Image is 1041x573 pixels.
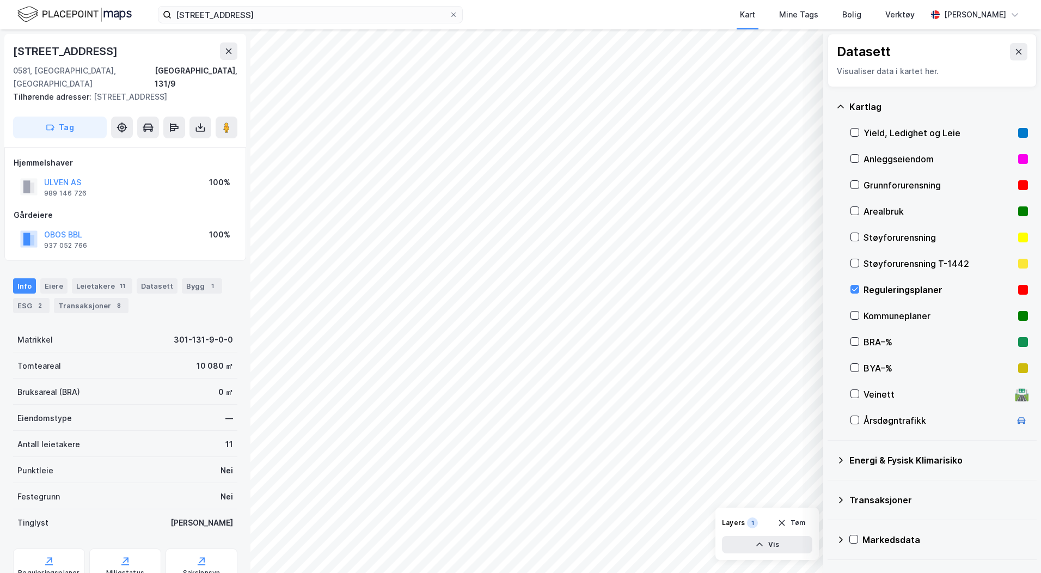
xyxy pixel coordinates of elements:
[225,438,233,451] div: 11
[44,189,87,198] div: 989 146 726
[17,5,132,24] img: logo.f888ab2527a4732fd821a326f86c7f29.svg
[44,241,87,250] div: 937 052 766
[849,454,1028,467] div: Energi & Fysisk Klimarisiko
[17,438,80,451] div: Antall leietakere
[885,8,915,21] div: Verktøy
[849,493,1028,507] div: Transaksjoner
[197,359,233,373] div: 10 080 ㎡
[864,283,1014,296] div: Reguleringsplaner
[17,412,72,425] div: Eiendomstype
[13,278,36,294] div: Info
[864,205,1014,218] div: Arealbruk
[849,100,1028,113] div: Kartlag
[13,64,155,90] div: 0581, [GEOGRAPHIC_DATA], [GEOGRAPHIC_DATA]
[13,42,120,60] div: [STREET_ADDRESS]
[740,8,755,21] div: Kart
[172,7,449,23] input: Søk på adresse, matrikkel, gårdeiere, leietakere eller personer
[864,414,1011,427] div: Årsdøgntrafikk
[837,43,891,60] div: Datasett
[864,362,1014,375] div: BYA–%
[747,517,758,528] div: 1
[209,228,230,241] div: 100%
[17,490,60,503] div: Festegrunn
[864,309,1014,322] div: Kommuneplaner
[13,90,229,103] div: [STREET_ADDRESS]
[864,257,1014,270] div: Støyforurensning T-1442
[1014,387,1029,401] div: 🛣️
[722,536,812,553] button: Vis
[770,514,812,532] button: Tøm
[864,231,1014,244] div: Støyforurensning
[864,153,1014,166] div: Anleggseiendom
[944,8,1006,21] div: [PERSON_NAME]
[221,464,233,477] div: Nei
[987,521,1041,573] iframe: Chat Widget
[17,359,61,373] div: Tomteareal
[864,179,1014,192] div: Grunnforurensning
[864,388,1011,401] div: Veinett
[117,281,128,291] div: 11
[864,336,1014,349] div: BRA–%
[34,300,45,311] div: 2
[72,278,132,294] div: Leietakere
[17,333,53,346] div: Matrikkel
[837,65,1027,78] div: Visualiser data i kartet her.
[225,412,233,425] div: —
[13,92,94,101] span: Tilhørende adresser:
[842,8,861,21] div: Bolig
[779,8,818,21] div: Mine Tags
[207,281,218,291] div: 1
[221,490,233,503] div: Nei
[17,464,53,477] div: Punktleie
[13,298,50,313] div: ESG
[862,533,1028,546] div: Markedsdata
[209,176,230,189] div: 100%
[17,386,80,399] div: Bruksareal (BRA)
[987,521,1041,573] div: Kontrollprogram for chat
[17,516,48,529] div: Tinglyst
[170,516,233,529] div: [PERSON_NAME]
[40,278,68,294] div: Eiere
[14,209,237,222] div: Gårdeiere
[218,386,233,399] div: 0 ㎡
[155,64,237,90] div: [GEOGRAPHIC_DATA], 131/9
[137,278,177,294] div: Datasett
[174,333,233,346] div: 301-131-9-0-0
[182,278,222,294] div: Bygg
[864,126,1014,139] div: Yield, Ledighet og Leie
[14,156,237,169] div: Hjemmelshaver
[13,117,107,138] button: Tag
[113,300,124,311] div: 8
[54,298,128,313] div: Transaksjoner
[722,519,745,527] div: Layers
